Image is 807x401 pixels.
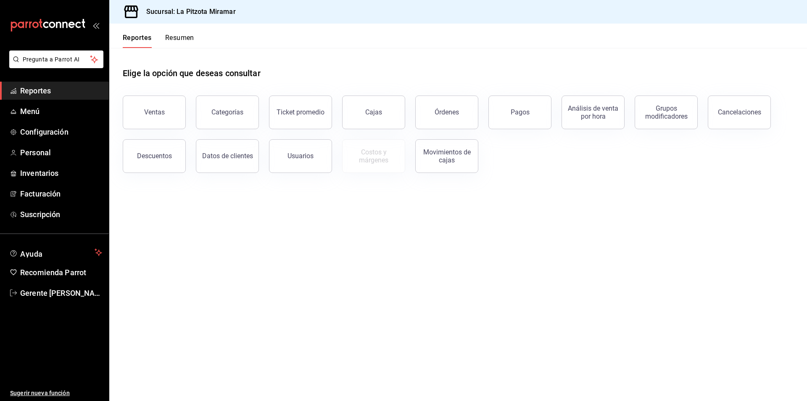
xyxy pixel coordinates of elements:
button: Usuarios [269,139,332,173]
button: Análisis de venta por hora [562,96,625,129]
button: Datos de clientes [196,139,259,173]
div: Cancelaciones [718,108,761,116]
a: Pregunta a Parrot AI [6,61,103,70]
span: Configuración [20,126,102,138]
span: Reportes [20,85,102,96]
span: Recomienda Parrot [20,267,102,278]
span: Ayuda [20,247,91,258]
button: Cancelaciones [708,96,771,129]
button: Movimientos de cajas [415,139,478,173]
div: Análisis de venta por hora [567,104,619,120]
div: Descuentos [137,152,172,160]
button: Ticket promedio [269,96,332,129]
div: Categorías [211,108,243,116]
span: Sugerir nueva función [10,389,102,398]
button: Descuentos [123,139,186,173]
h1: Elige la opción que deseas consultar [123,67,261,80]
span: Personal [20,147,102,158]
button: Categorías [196,96,259,129]
button: Pagos [488,96,551,129]
button: Órdenes [415,96,478,129]
button: Pregunta a Parrot AI [9,50,103,68]
div: Usuarios [287,152,314,160]
div: Cajas [365,107,382,117]
a: Cajas [342,96,405,129]
button: open_drawer_menu [92,22,99,29]
span: Gerente [PERSON_NAME] [20,287,102,299]
span: Facturación [20,188,102,199]
span: Pregunta a Parrot AI [23,55,90,64]
div: Grupos modificadores [640,104,692,120]
div: Pagos [511,108,530,116]
div: Costos y márgenes [348,148,400,164]
span: Suscripción [20,209,102,220]
button: Resumen [165,34,194,48]
h3: Sucursal: La Pitzota Miramar [140,7,236,17]
div: Ventas [144,108,165,116]
button: Ventas [123,96,186,129]
div: Movimientos de cajas [421,148,473,164]
button: Reportes [123,34,152,48]
div: navigation tabs [123,34,194,48]
span: Menú [20,106,102,117]
button: Contrata inventarios para ver este reporte [342,139,405,173]
button: Grupos modificadores [635,96,698,129]
div: Ticket promedio [277,108,324,116]
div: Órdenes [435,108,459,116]
div: Datos de clientes [202,152,253,160]
span: Inventarios [20,167,102,179]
